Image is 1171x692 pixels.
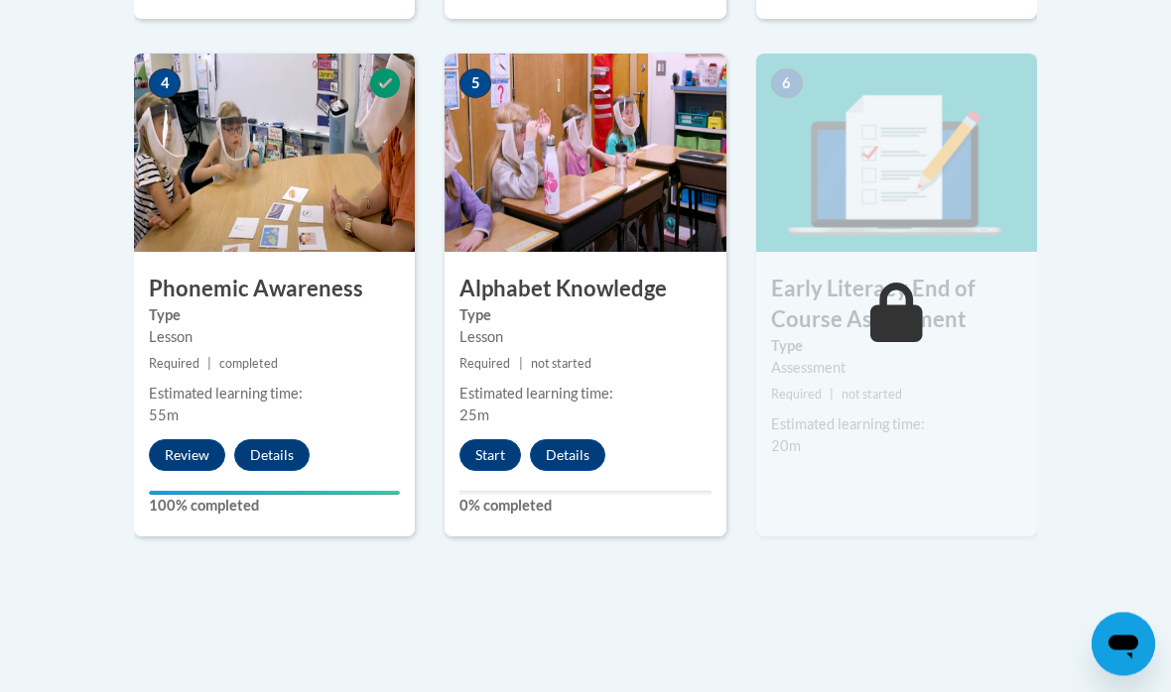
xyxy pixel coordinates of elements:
iframe: Button to launch messaging window [1092,613,1155,676]
span: completed [219,357,278,372]
button: Review [149,440,225,472]
span: 6 [771,69,803,99]
span: | [519,357,523,372]
span: 5 [459,69,491,99]
span: Required [771,388,822,403]
span: | [207,357,211,372]
label: 0% completed [459,496,711,518]
span: 55m [149,407,179,424]
div: Estimated learning time: [149,384,400,405]
span: 25m [459,407,489,424]
span: not started [842,388,902,403]
div: Assessment [771,358,1022,380]
div: Estimated learning time: [459,384,711,405]
span: | [830,388,834,403]
h3: Alphabet Knowledge [445,275,725,305]
label: Type [459,305,711,327]
span: 4 [149,69,181,99]
h3: Phonemic Awareness [134,275,415,305]
div: Lesson [149,327,400,349]
span: 20m [771,438,801,455]
span: Required [459,357,510,372]
div: Your progress [149,492,400,496]
button: Start [459,440,521,472]
span: not started [531,357,591,372]
img: Course Image [134,55,415,253]
label: Type [771,336,1022,358]
img: Course Image [756,55,1037,253]
button: Details [234,440,310,472]
div: Lesson [459,327,711,349]
h3: Early Literacy End of Course Assessment [756,275,1037,336]
div: Estimated learning time: [771,414,1022,436]
span: Required [149,357,199,372]
img: Course Image [445,55,725,253]
label: Type [149,305,400,327]
button: Details [530,440,605,472]
label: 100% completed [149,496,400,518]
